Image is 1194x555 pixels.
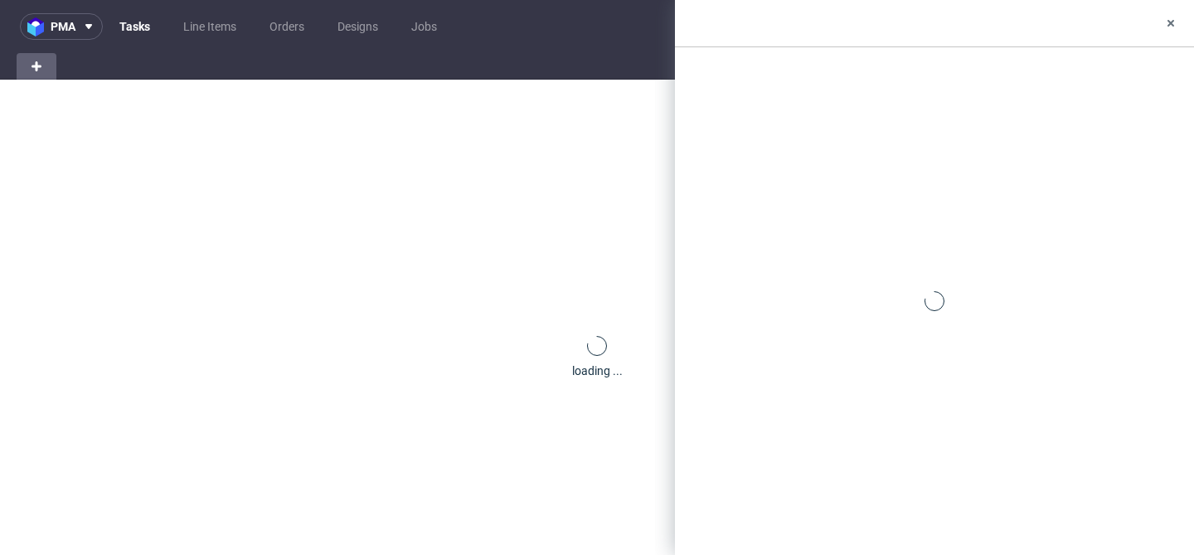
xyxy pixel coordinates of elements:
a: Jobs [401,13,447,40]
div: loading ... [572,363,623,379]
a: Designs [328,13,388,40]
a: Line Items [173,13,246,40]
a: Orders [260,13,314,40]
span: pma [51,21,75,32]
img: logo [27,17,51,37]
button: pma [20,13,103,40]
a: Tasks [109,13,160,40]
